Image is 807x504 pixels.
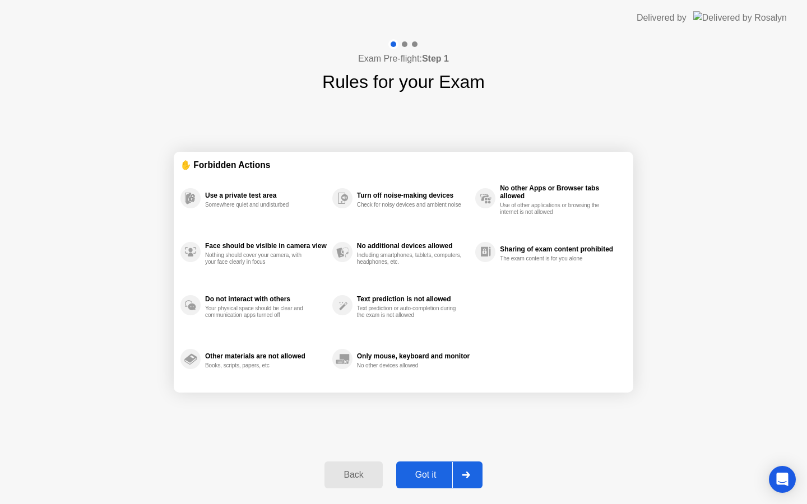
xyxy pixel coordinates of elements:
[422,54,449,63] b: Step 1
[500,184,621,200] div: No other Apps or Browser tabs allowed
[205,352,327,360] div: Other materials are not allowed
[205,242,327,250] div: Face should be visible in camera view
[637,11,687,25] div: Delivered by
[357,202,463,208] div: Check for noisy devices and ambient noise
[357,352,470,360] div: Only mouse, keyboard and monitor
[205,252,311,265] div: Nothing should cover your camera, with your face clearly in focus
[328,470,379,480] div: Back
[357,252,463,265] div: Including smartphones, tablets, computers, headphones, etc.
[180,158,627,171] div: ✋ Forbidden Actions
[769,466,796,493] div: Open Intercom Messenger
[205,295,327,303] div: Do not interact with others
[205,202,311,208] div: Somewhere quiet and undisturbed
[693,11,787,24] img: Delivered by Rosalyn
[357,242,470,250] div: No additional devices allowed
[500,202,606,216] div: Use of other applications or browsing the internet is not allowed
[324,461,382,488] button: Back
[357,305,463,319] div: Text prediction or auto-completion during the exam is not allowed
[322,68,485,95] h1: Rules for your Exam
[357,192,470,199] div: Turn off noise-making devices
[357,362,463,369] div: No other devices allowed
[205,192,327,199] div: Use a private test area
[205,305,311,319] div: Your physical space should be clear and communication apps turned off
[205,362,311,369] div: Books, scripts, papers, etc
[357,295,470,303] div: Text prediction is not allowed
[500,255,606,262] div: The exam content is for you alone
[500,245,621,253] div: Sharing of exam content prohibited
[396,461,483,488] button: Got it
[400,470,452,480] div: Got it
[358,52,449,66] h4: Exam Pre-flight:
